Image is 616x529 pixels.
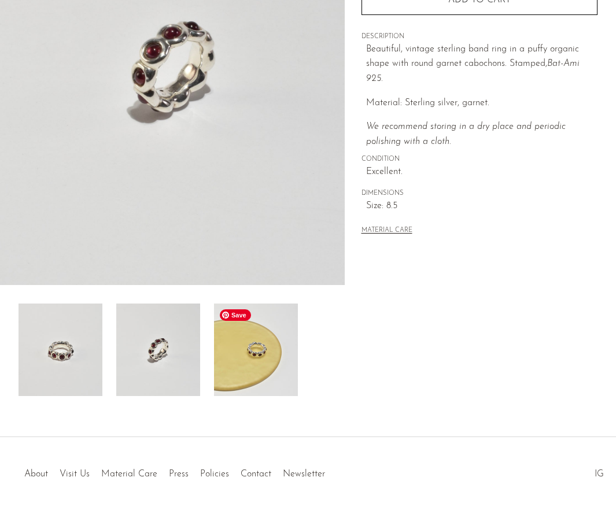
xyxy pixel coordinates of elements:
p: Beautiful, vintage sterling band ring in a puffy organic shape with round garnet cabochons. Stamped, [366,42,597,87]
em: We recommend storing in a dry place and periodic polishing with a cloth. [366,122,566,146]
img: Garnet Band Ring [214,304,298,396]
span: DIMENSIONS [362,188,597,199]
button: MATERIAL CARE [362,227,412,235]
img: Garnet Band Ring [19,304,102,396]
a: Policies [200,469,229,479]
a: Press [169,469,189,479]
a: Visit Us [60,469,90,479]
span: Size: 8.5 [366,199,597,214]
span: Save [220,309,251,321]
a: About [24,469,48,479]
span: DESCRIPTION [362,32,597,42]
span: CONDITION [362,154,597,165]
ul: Quick links [19,460,331,482]
img: Garnet Band Ring [116,304,200,396]
p: Material: Sterling silver, garnet. [366,96,597,111]
span: Excellent. [366,165,597,180]
a: Material Care [101,469,157,479]
a: IG [595,469,604,479]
